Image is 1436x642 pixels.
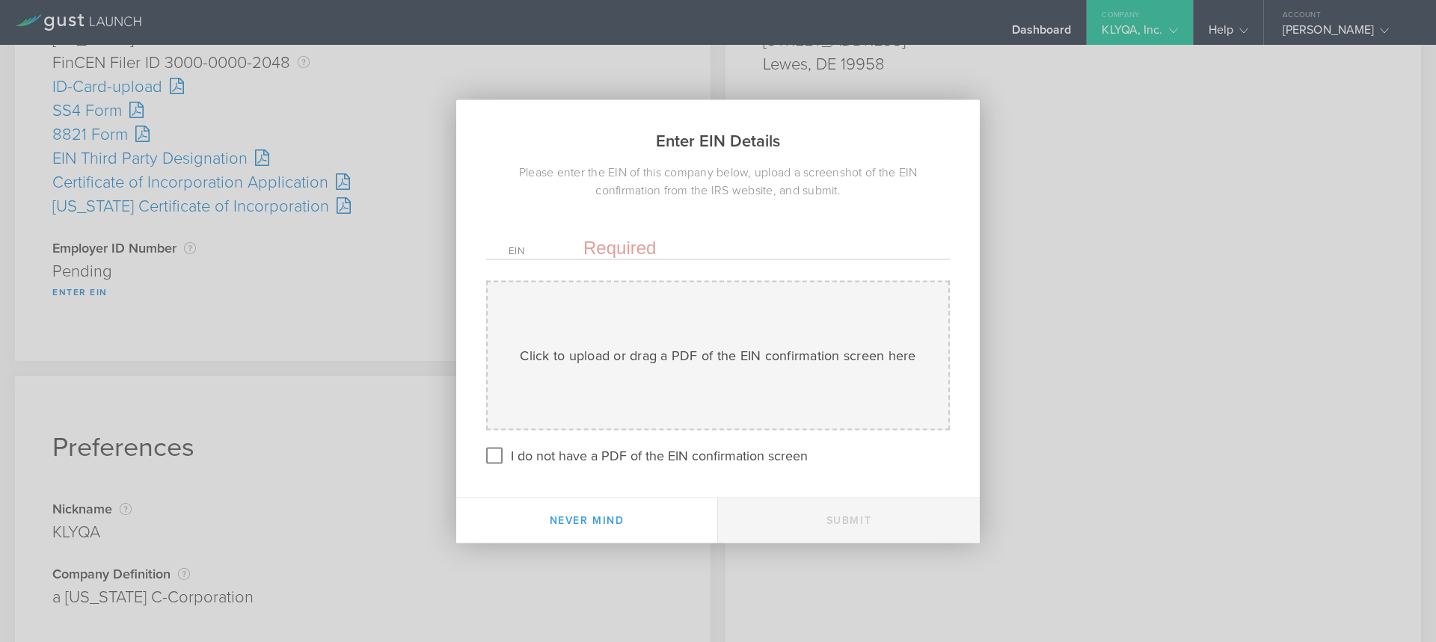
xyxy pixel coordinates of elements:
[1361,570,1436,642] iframe: Chat Widget
[718,498,980,543] button: Submit
[511,443,808,465] label: I do not have a PDF of the EIN confirmation screen
[456,163,980,199] div: Please enter the EIN of this company below, upload a screenshot of the EIN confirmation from the ...
[583,236,927,259] input: Required
[520,345,915,365] div: Click to upload or drag a PDF of the EIN confirmation screen here
[456,498,718,543] button: Never mind
[509,246,583,259] label: EIN
[456,99,980,163] h2: Enter EIN Details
